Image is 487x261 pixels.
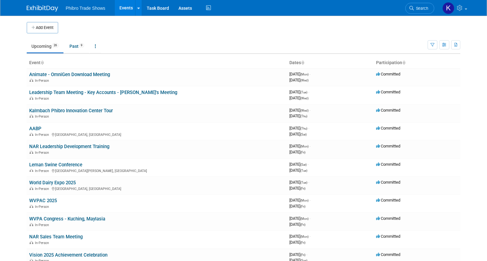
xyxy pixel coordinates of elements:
div: [GEOGRAPHIC_DATA][PERSON_NAME], [GEOGRAPHIC_DATA] [29,168,284,173]
a: Animate - OmniGen Download Meeting [29,72,110,77]
a: WVPA Congress - Kuching, Maylasia [29,216,105,222]
span: [DATE] [289,114,307,118]
span: Committed [376,234,400,239]
span: [DATE] [289,222,305,227]
img: In-Person Event [30,169,33,172]
span: - [308,90,309,94]
span: [DATE] [289,186,305,191]
span: [DATE] [289,78,309,82]
span: [DATE] [289,240,305,245]
span: Committed [376,198,400,203]
a: NAR Leadership Development Training [29,144,109,149]
span: (Fri) [300,151,305,154]
a: Search [405,3,434,14]
span: Committed [376,216,400,221]
span: In-Person [35,97,51,101]
span: (Thu) [300,114,307,118]
a: Leman Swine Conference [29,162,82,168]
img: In-Person Event [30,151,33,154]
span: (Sat) [300,163,307,166]
img: In-Person Event [30,223,33,226]
span: In-Person [35,79,51,83]
span: In-Person [35,241,51,245]
div: [GEOGRAPHIC_DATA], [GEOGRAPHIC_DATA] [29,186,284,191]
span: [DATE] [289,72,310,76]
span: (Thu) [300,127,307,130]
span: - [308,126,309,130]
span: [DATE] [289,252,307,257]
span: Committed [376,180,400,185]
span: [DATE] [289,180,309,185]
a: Vision 2025 Achievement Celebration [29,252,107,258]
span: [DATE] [289,96,309,100]
span: Committed [376,108,400,113]
span: [DATE] [289,108,310,113]
span: - [309,198,310,203]
span: [DATE] [289,216,310,221]
img: ExhibitDay [27,5,58,12]
button: Add Event [27,22,58,33]
a: Sort by Event Name [41,60,44,65]
span: In-Person [35,151,51,155]
span: - [308,162,309,167]
span: 9 [79,43,84,48]
img: In-Person Event [30,205,33,208]
span: - [309,72,310,76]
span: [DATE] [289,150,305,154]
span: (Wed) [300,109,309,112]
span: (Fri) [300,187,305,190]
span: In-Person [35,223,51,227]
span: Committed [376,72,400,76]
a: Past9 [65,40,89,52]
span: Search [414,6,428,11]
span: (Mon) [300,199,309,202]
span: (Fri) [300,205,305,208]
span: [DATE] [289,204,305,208]
span: [DATE] [289,90,309,94]
th: Event [27,58,287,68]
a: AABP [29,126,41,131]
a: World Dairy Expo 2025 [29,180,76,186]
span: In-Person [35,205,51,209]
a: Kalmbach Phibro Innovation Center Tour [29,108,113,114]
img: Karol Ehmen [442,2,454,14]
a: Sort by Start Date [301,60,304,65]
img: In-Person Event [30,114,33,118]
th: Participation [374,58,460,68]
span: (Wed) [300,79,309,82]
th: Dates [287,58,374,68]
span: 26 [52,43,59,48]
a: WVPAC 2025 [29,198,57,203]
span: [DATE] [289,132,307,136]
span: Committed [376,144,400,148]
span: (Sat) [300,133,307,136]
span: In-Person [35,114,51,119]
img: In-Person Event [30,133,33,136]
span: In-Person [35,133,51,137]
span: [DATE] [289,162,309,167]
span: In-Person [35,169,51,173]
span: (Tue) [300,91,307,94]
span: - [306,252,307,257]
img: In-Person Event [30,97,33,100]
span: (Tue) [300,181,307,184]
a: Sort by Participation Type [402,60,405,65]
span: (Fri) [300,241,305,244]
span: - [308,180,309,185]
span: [DATE] [289,126,309,130]
span: Committed [376,126,400,130]
span: (Mon) [300,217,309,220]
span: [DATE] [289,168,307,173]
img: In-Person Event [30,241,33,244]
span: (Mon) [300,235,309,238]
span: [DATE] [289,234,310,239]
span: (Tue) [300,169,307,172]
div: [GEOGRAPHIC_DATA], [GEOGRAPHIC_DATA] [29,132,284,137]
a: Leadership Team Meeting - Key Accounts - [PERSON_NAME]'s Meeting [29,90,177,95]
span: [DATE] [289,144,310,148]
span: Phibro Trade Shows [66,6,105,11]
span: Committed [376,252,400,257]
span: (Mon) [300,145,309,148]
span: - [309,144,310,148]
span: (Fri) [300,223,305,226]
